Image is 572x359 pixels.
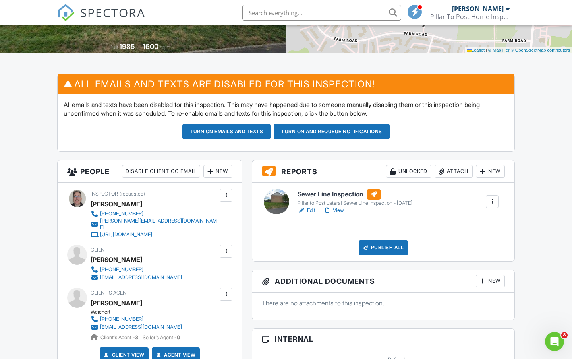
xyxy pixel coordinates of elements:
[488,48,510,52] a: © MapTiler
[58,160,242,183] h3: People
[323,206,344,214] a: View
[91,231,218,239] a: [URL][DOMAIN_NAME]
[252,160,514,183] h3: Reports
[298,189,412,200] h6: Sewer Line Inspection
[135,334,138,340] strong: 3
[120,191,145,197] span: (requested)
[242,5,401,21] input: Search everything...
[298,200,412,206] div: Pillar to Post Lateral Sewer Line Inspection - [DATE]
[91,323,182,331] a: [EMAIL_ADDRESS][DOMAIN_NAME]
[122,165,200,178] div: Disable Client CC Email
[91,274,182,281] a: [EMAIL_ADDRESS][DOMAIN_NAME]
[486,48,487,52] span: |
[64,100,508,118] p: All emails and texts have been disabled for this inspection. This may have happened due to someon...
[511,48,570,52] a: © OpenStreetMap contributors
[359,240,408,255] div: Publish All
[160,44,171,50] span: sq. ft.
[430,13,510,21] div: Pillar To Post Home Inspectors - The Michael Pillion Team
[91,266,182,274] a: [PHONE_NUMBER]
[100,316,143,322] div: [PHONE_NUMBER]
[203,165,232,178] div: New
[100,334,139,340] span: Client's Agent -
[467,48,485,52] a: Leaflet
[252,329,514,349] h3: Internal
[57,4,75,21] img: The Best Home Inspection Software - Spectora
[91,254,142,266] div: [PERSON_NAME]
[386,165,431,178] div: Unlocked
[80,4,145,21] span: SPECTORA
[91,210,218,218] a: [PHONE_NUMBER]
[476,275,505,287] div: New
[274,124,390,139] button: Turn on and Requeue Notifications
[545,332,564,351] iframe: Intercom live chat
[100,218,218,231] div: [PERSON_NAME][EMAIL_ADDRESS][DOMAIN_NAME]
[252,270,514,293] h3: Additional Documents
[143,334,180,340] span: Seller's Agent -
[155,351,195,359] a: Agent View
[109,44,118,50] span: Built
[561,332,568,338] span: 8
[100,266,143,273] div: [PHONE_NUMBER]
[91,218,218,231] a: [PERSON_NAME][EMAIL_ADDRESS][DOMAIN_NAME]
[298,189,412,207] a: Sewer Line Inspection Pillar to Post Lateral Sewer Line Inspection - [DATE]
[91,290,129,296] span: Client's Agent
[435,165,473,178] div: Attach
[100,324,182,330] div: [EMAIL_ADDRESS][DOMAIN_NAME]
[91,315,182,323] a: [PHONE_NUMBER]
[57,11,145,27] a: SPECTORA
[177,334,180,340] strong: 0
[298,206,315,214] a: Edit
[91,191,118,197] span: Inspector
[91,198,142,210] div: [PERSON_NAME]
[100,231,152,238] div: [URL][DOMAIN_NAME]
[262,299,505,307] p: There are no attachments to this inspection.
[91,309,188,315] div: Weichert
[91,247,108,253] span: Client
[182,124,271,139] button: Turn on emails and texts
[91,297,142,309] a: [PERSON_NAME]
[452,5,504,13] div: [PERSON_NAME]
[119,42,135,50] div: 1985
[100,274,182,281] div: [EMAIL_ADDRESS][DOMAIN_NAME]
[100,211,143,217] div: [PHONE_NUMBER]
[476,165,505,178] div: New
[58,74,514,94] h3: All emails and texts are disabled for this inspection!
[102,351,145,359] a: Client View
[143,42,158,50] div: 1600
